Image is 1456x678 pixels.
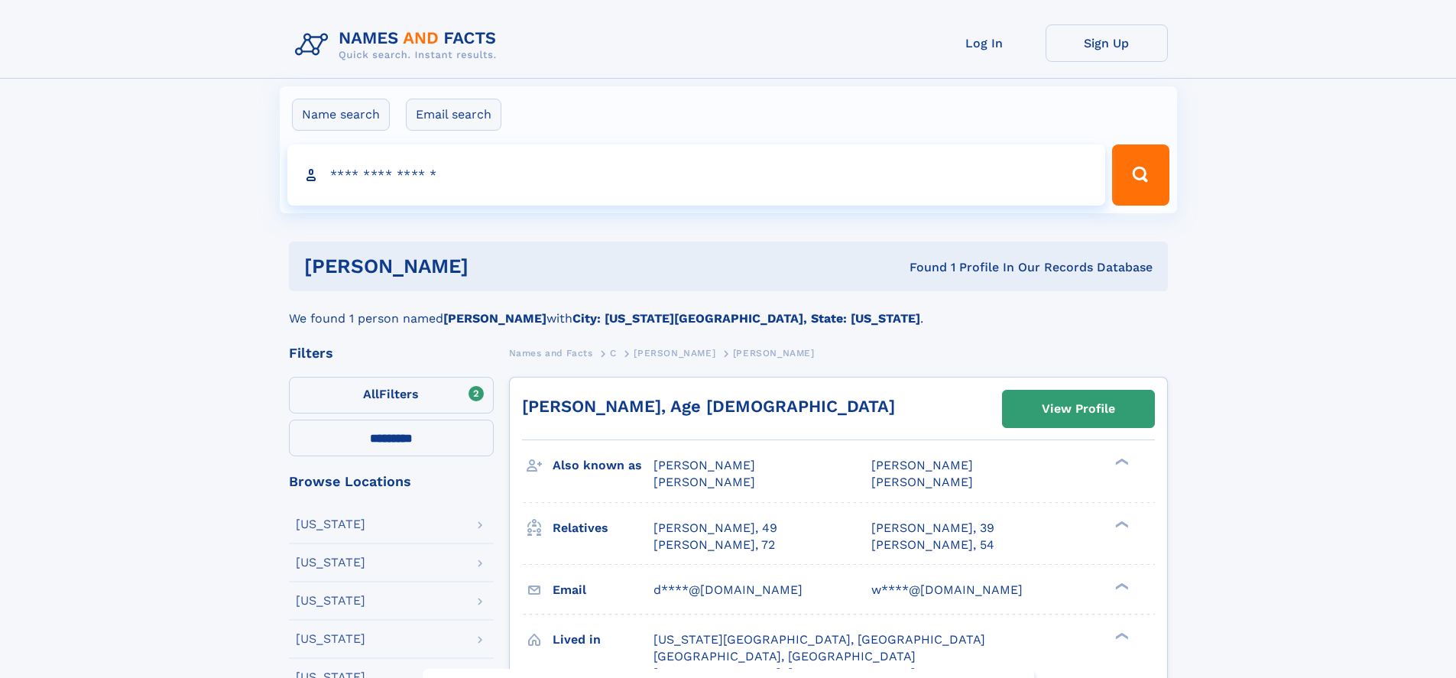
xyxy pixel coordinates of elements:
[1111,581,1130,591] div: ❯
[509,343,593,362] a: Names and Facts
[1042,391,1115,427] div: View Profile
[553,515,653,541] h3: Relatives
[289,24,509,66] img: Logo Names and Facts
[522,397,895,416] a: [PERSON_NAME], Age [DEMOGRAPHIC_DATA]
[289,475,494,488] div: Browse Locations
[610,348,617,358] span: C
[653,537,775,553] a: [PERSON_NAME], 72
[296,633,365,645] div: [US_STATE]
[289,377,494,414] label: Filters
[296,556,365,569] div: [US_STATE]
[553,577,653,603] h3: Email
[1003,391,1154,427] a: View Profile
[634,343,715,362] a: [PERSON_NAME]
[871,475,973,489] span: [PERSON_NAME]
[296,595,365,607] div: [US_STATE]
[653,649,916,663] span: [GEOGRAPHIC_DATA], [GEOGRAPHIC_DATA]
[363,387,379,401] span: All
[406,99,501,131] label: Email search
[871,458,973,472] span: [PERSON_NAME]
[1111,457,1130,467] div: ❯
[689,259,1153,276] div: Found 1 Profile In Our Records Database
[1046,24,1168,62] a: Sign Up
[653,632,985,647] span: [US_STATE][GEOGRAPHIC_DATA], [GEOGRAPHIC_DATA]
[296,518,365,530] div: [US_STATE]
[871,537,994,553] a: [PERSON_NAME], 54
[1112,144,1169,206] button: Search Button
[634,348,715,358] span: [PERSON_NAME]
[443,311,546,326] b: [PERSON_NAME]
[553,627,653,653] h3: Lived in
[733,348,815,358] span: [PERSON_NAME]
[653,458,755,472] span: [PERSON_NAME]
[653,475,755,489] span: [PERSON_NAME]
[871,520,994,537] a: [PERSON_NAME], 39
[1111,631,1130,641] div: ❯
[292,99,390,131] label: Name search
[304,257,689,276] h1: [PERSON_NAME]
[289,346,494,360] div: Filters
[1111,519,1130,529] div: ❯
[553,453,653,478] h3: Also known as
[923,24,1046,62] a: Log In
[610,343,617,362] a: C
[653,520,777,537] a: [PERSON_NAME], 49
[289,291,1168,328] div: We found 1 person named with .
[287,144,1106,206] input: search input
[572,311,920,326] b: City: [US_STATE][GEOGRAPHIC_DATA], State: [US_STATE]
